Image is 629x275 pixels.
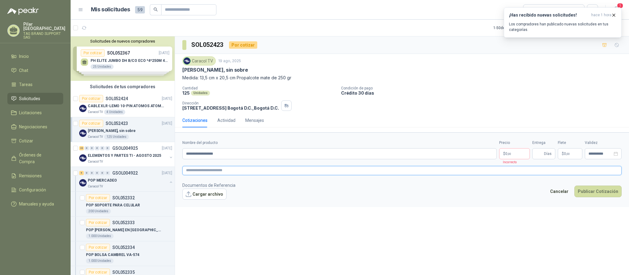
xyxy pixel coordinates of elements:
p: Caracol TV [88,134,103,139]
a: Inicio [7,51,63,62]
a: Cotizar [7,135,63,147]
label: Flete [558,140,582,146]
div: 0 [100,146,105,150]
div: 0 [90,171,94,175]
button: Solicitudes de nuevos compradores [73,39,172,43]
p: SOL052424 [106,96,128,101]
a: Manuales y ayuda [7,198,63,210]
h3: ¡Has recibido nuevas solicitudes! [509,13,589,18]
p: Crédito 30 días [341,90,627,96]
p: SOL052332 [112,196,135,200]
div: 0 [84,146,89,150]
p: Caracol TV [88,184,103,189]
p: POP MERCADEO [88,178,117,183]
div: 0 [105,171,110,175]
span: Órdenes de Compra [19,152,57,165]
h1: Mis solicitudes [91,5,130,14]
label: Nombre del producto [182,140,497,146]
p: Pilar [GEOGRAPHIC_DATA] [23,22,65,31]
p: Cantidad [182,86,336,90]
div: 0 [90,146,94,150]
img: Company Logo [79,154,87,162]
a: 23 0 0 0 0 0 GSOL004925[DATE] Company LogoELEMENTOS Y PARTES TI - AGOSTO 2025Caracol TV [79,145,173,164]
div: 1.000 Unidades [86,234,114,239]
div: 200 Unidades [86,209,111,214]
p: SOL052423 [106,121,128,126]
span: Chat [19,67,28,74]
a: Por cotizarSOL052424[DATE] Company LogoCABLE XLR-LEMO 10-PIN ATOMOS ATOMCAB016Caracol TV4 Unidades [71,92,175,117]
span: Licitaciones [19,109,42,116]
p: GSOL004925 [112,146,138,150]
a: Remisiones [7,170,63,182]
a: Chat [7,65,63,76]
div: 4 Unidades [104,110,125,115]
div: Por cotizar [79,95,103,102]
span: Días [544,149,552,159]
p: POP [PERSON_NAME] EN [GEOGRAPHIC_DATA] [86,227,162,233]
p: Documentos de Referencia [182,182,235,189]
div: Por cotizar [86,219,110,226]
span: Inicio [19,53,29,60]
div: Solicitudes de nuevos compradoresPor cotizarSOL052367[DATE] PH ELITE JUMBO DH B/CO ECO *4*250M 43... [71,36,175,81]
a: 5 0 0 0 0 0 GSOL004922[DATE] Company LogoPOP MERCADEOCaracol TV [79,169,173,189]
div: Solicitudes de tus compradores [71,81,175,92]
span: Remisiones [19,172,42,179]
a: Órdenes de Compra [7,149,63,168]
span: Solicitudes [19,95,40,102]
div: 0 [95,171,99,175]
a: Por cotizarSOL052334POP BOLSA CAMBREL VA-5741.000 Unidades [71,241,175,266]
button: 1 [611,4,622,15]
a: Por cotizarSOL052423[DATE] Company Logo[PERSON_NAME], sin sobreCaracol TV125 Unidades [71,117,175,142]
span: Tareas [19,81,33,88]
div: 23 [79,146,84,150]
p: SOL052335 [112,270,135,274]
div: 1.000 Unidades [86,258,114,263]
p: [DATE] [162,121,172,126]
p: Dirección [182,101,279,105]
div: 1 - 50 de 148 [493,23,531,33]
p: [DATE] [162,145,172,151]
a: Solicitudes [7,93,63,104]
p: Caracol TV [88,110,103,115]
span: $ [562,152,564,156]
p: Caracol TV [88,159,103,164]
label: Entrega [532,140,555,146]
div: 0 [100,171,105,175]
p: Los compradores han publicado nuevas solicitudes en tus categorías. [509,21,616,32]
div: 0 [84,171,89,175]
button: Cancelar [547,186,572,197]
div: Unidades [191,91,210,96]
div: Todas [527,6,540,13]
p: $ 0,00 [558,148,582,159]
a: Por cotizarSOL052332POP SOPORTE PARA CELULAR200 Unidades [71,192,175,217]
p: TAG BRAND SUPPORT SAS [23,32,65,39]
a: Por cotizarSOL052333POP [PERSON_NAME] EN [GEOGRAPHIC_DATA]1.000 Unidades [71,217,175,241]
p: GSOL004922 [112,171,138,175]
p: POP BOLSA CAMBREL VA-574 [86,252,139,258]
div: 5 [79,171,84,175]
button: ¡Has recibido nuevas solicitudes!hace 1 hora Los compradores han publicado nuevas solicitudes en ... [504,7,622,38]
span: 0 [564,152,570,156]
p: [STREET_ADDRESS] Bogotá D.C. , Bogotá D.C. [182,105,279,111]
p: [DATE] [162,96,172,102]
p: [DATE] [162,170,172,176]
img: Company Logo [184,58,190,64]
p: $0,00 [499,148,530,159]
div: Por cotizar [79,120,103,127]
span: 0 [505,152,511,156]
p: POP SOPORTE PARA CELULAR [86,202,140,208]
span: ,00 [507,152,511,156]
span: Manuales y ayuda [19,201,54,207]
img: Company Logo [79,105,87,112]
button: Cargar archivo [182,189,227,200]
p: [PERSON_NAME], sin sobre [88,128,136,134]
span: 1 [617,3,623,9]
a: Licitaciones [7,107,63,119]
p: Incorrecto [499,159,517,165]
a: Configuración [7,184,63,196]
img: Company Logo [79,130,87,137]
img: Company Logo [79,179,87,186]
span: Negociaciones [19,123,47,130]
p: ELEMENTOS Y PARTES TI - AGOSTO 2025 [88,153,161,159]
div: 0 [105,146,110,150]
